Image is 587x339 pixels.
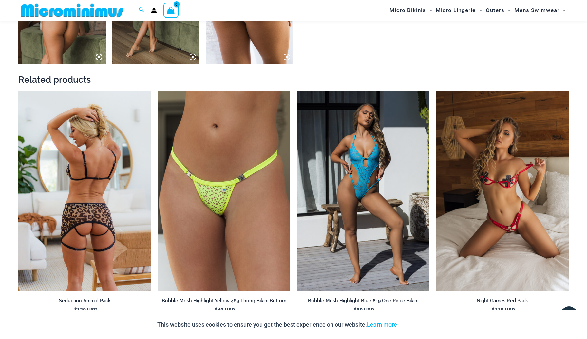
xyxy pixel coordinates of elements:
[426,2,432,19] span: Menu Toggle
[215,306,218,313] span: $
[436,2,476,19] span: Micro Lingerie
[297,91,429,291] img: Bubble Mesh Highlight Blue 819 One Piece 01
[18,298,151,306] a: Seduction Animal Pack
[559,2,566,19] span: Menu Toggle
[74,306,77,313] span: $
[158,298,290,306] a: Bubble Mesh Highlight Yellow 469 Thong Bikini Bottom
[504,2,511,19] span: Menu Toggle
[367,321,397,328] a: Learn more
[163,3,179,18] a: View Shopping Cart, empty
[157,320,397,329] p: This website uses cookies to ensure you get the best experience on our website.
[158,298,290,304] h2: Bubble Mesh Highlight Yellow 469 Thong Bikini Bottom
[484,2,513,19] a: OutersMenu ToggleMenu Toggle
[297,91,429,291] a: Bubble Mesh Highlight Blue 819 One Piece 01Bubble Mesh Highlight Blue 819 One Piece 03Bubble Mesh...
[139,6,144,14] a: Search icon link
[436,298,569,306] a: Night Games Red Pack
[513,2,568,19] a: Mens SwimwearMenu ToggleMenu Toggle
[486,2,504,19] span: Outers
[158,91,290,291] img: Bubble Mesh Highlight Yellow 469 Thong 02
[389,2,426,19] span: Micro Bikinis
[492,306,515,313] bdi: 110 USD
[402,317,430,332] button: Accept
[514,2,559,19] span: Mens Swimwear
[74,306,97,313] bdi: 129 USD
[436,91,569,291] img: Night Games Red 1133 Bralette 6133 Thong 04
[354,306,374,313] bdi: 89 USD
[354,306,357,313] span: $
[387,1,569,20] nav: Site Navigation
[158,91,290,291] a: Bubble Mesh Highlight Yellow 469 Thong 02Bubble Mesh Highlight Yellow 309 Tri Top 469 Thong 03Bub...
[436,298,569,304] h2: Night Games Red Pack
[297,298,429,306] a: Bubble Mesh Highlight Blue 819 One Piece Bikini
[434,2,484,19] a: Micro LingerieMenu ToggleMenu Toggle
[476,2,482,19] span: Menu Toggle
[492,306,495,313] span: $
[436,91,569,291] a: Night Games Red 1133 Bralette 6133 Thong 04Night Games Red 1133 Bralette 6133 Thong 06Night Games...
[18,91,151,291] img: Seduction Animal 1034 Bra 6034 Thong 5019 Skirt 04
[18,91,151,291] a: Seduction Animal 1034 Bra 6034 Thong 5019 Skirt 02Seduction Animal 1034 Bra 6034 Thong 5019 Skirt...
[388,2,434,19] a: Micro BikinisMenu ToggleMenu Toggle
[297,298,429,304] h2: Bubble Mesh Highlight Blue 819 One Piece Bikini
[18,298,151,304] h2: Seduction Animal Pack
[18,74,569,85] h2: Related products
[18,3,126,18] img: MM SHOP LOGO FLAT
[215,306,235,313] bdi: 49 USD
[151,8,157,13] a: Account icon link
